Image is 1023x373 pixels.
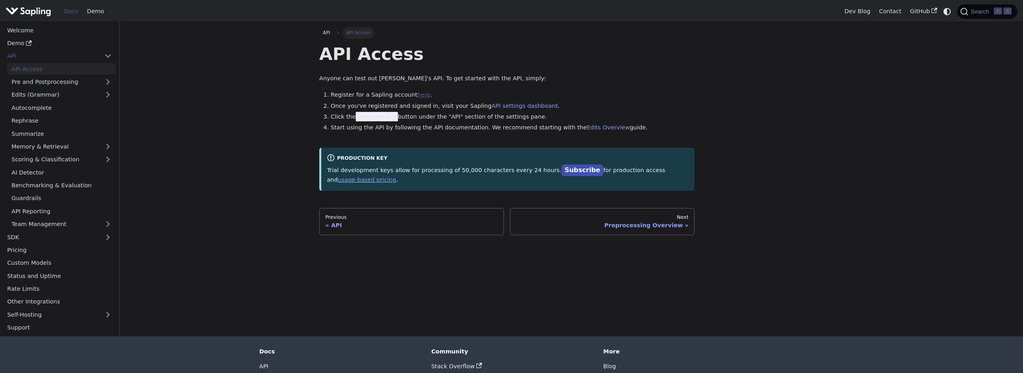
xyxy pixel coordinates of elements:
a: GitHub [906,5,941,18]
iframe: Intercom live chat [996,346,1015,365]
li: Click the button under the "API" section of the settings pane. [331,112,695,122]
p: Trial development keys allow for processing of 50,000 characters every 24 hours. for production a... [327,165,689,185]
a: Stack Overflow [431,363,482,369]
a: Benchmarking & Evaluation [7,180,116,191]
button: Expand sidebar category 'SDK' [100,231,116,243]
button: Switch between dark and light mode (currently system mode) [941,6,953,17]
a: Dev Blog [840,5,874,18]
li: Register for a Sapling account . [331,90,695,100]
span: API [323,30,330,36]
li: Once you've registered and signed in, visit your Sapling . [331,101,695,111]
a: AI Detector [7,167,116,178]
a: Edits Overview [587,124,630,131]
a: API Access [7,63,116,75]
button: Search (Command+K) [957,4,1017,19]
a: Autocomplete [7,102,116,113]
kbd: K [1003,8,1011,15]
a: Subscribe [561,165,603,176]
div: Previous [325,214,498,220]
a: Custom Models [3,257,116,269]
button: Collapse sidebar category 'API' [100,50,116,62]
a: API [259,363,269,369]
span: Search [968,8,994,15]
nav: Breadcrumbs [319,27,695,38]
a: here [417,91,430,98]
p: Anyone can test out [PERSON_NAME]'s API. To get started with the API, simply: [319,74,695,83]
a: Edits (Grammar) [7,89,116,101]
li: Start using the API by following the API documentation. We recommend starting with the guide. [331,123,695,133]
a: Memory & Retrieval [7,141,116,153]
span: API Access [342,27,374,38]
div: Production Key [327,154,689,163]
a: Rate Limits [3,283,116,295]
kbd: ⌘ [994,8,1002,15]
a: API Reporting [7,205,116,217]
a: Demo [3,38,116,49]
span: Generate Key [356,112,398,121]
a: Guardrails [7,192,116,204]
a: Sapling.ai [6,6,54,17]
a: Rephrase [7,115,116,127]
a: Contact [875,5,906,18]
a: API [3,50,100,62]
a: API settings dashboard [492,103,557,109]
a: Other Integrations [3,296,116,308]
a: usage-based pricing [338,177,396,183]
a: PreviousAPI [319,208,504,235]
a: Status and Uptime [3,270,116,282]
a: Support [3,322,116,333]
div: Community [431,348,592,355]
a: Scoring & Classification [7,154,116,165]
a: Welcome [3,24,116,36]
a: Self-Hosting [3,309,116,320]
a: Summarize [7,128,116,139]
div: Preprocessing Overview [516,222,689,229]
img: Sapling.ai [6,6,51,17]
a: Blog [603,363,616,369]
div: More [603,348,764,355]
a: NextPreprocessing Overview [510,208,695,235]
a: API [319,27,334,38]
a: Pricing [3,244,116,256]
a: Team Management [7,218,116,230]
a: Demo [83,5,108,18]
a: Pre and Postprocessing [7,76,116,88]
div: Next [516,214,689,220]
div: Docs [259,348,420,355]
div: API [325,222,498,229]
a: SDK [3,231,100,243]
h1: API Access [319,43,695,65]
a: Docs [60,5,83,18]
nav: Docs pages [319,208,695,235]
